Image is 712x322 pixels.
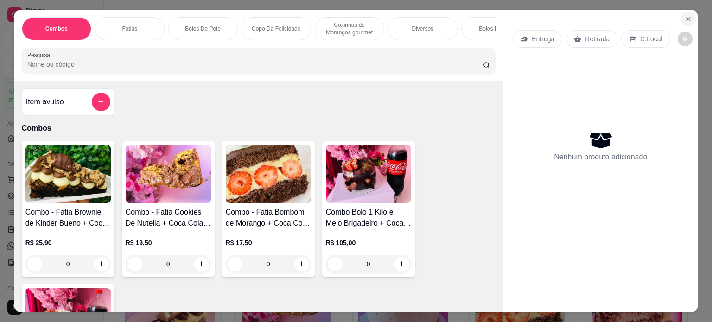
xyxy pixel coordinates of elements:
button: decrease-product-quantity [678,32,693,46]
input: Pesquisa [27,60,483,69]
p: R$ 25,90 [25,238,111,247]
button: increase-product-quantity [194,257,209,271]
label: Pesquisa [27,51,53,59]
button: increase-product-quantity [394,257,409,271]
h4: Combo - Fatia Brownie de Kinder Bueno + Coca - Cola 200 ml [25,207,111,229]
p: Fatias [122,25,137,32]
p: C.Local [640,34,662,44]
p: Combos [22,123,496,134]
button: decrease-product-quantity [27,257,42,271]
h4: Combo - Fatia Cookies De Nutella + Coca Cola 200ml [126,207,211,229]
p: Diversos [412,25,433,32]
p: Bolos Inteiros [479,25,513,32]
p: R$ 105,00 [326,238,411,247]
img: product-image [326,145,411,203]
p: Entrega [532,34,554,44]
button: add-separate-item [92,93,110,111]
p: R$ 19,50 [126,238,211,247]
button: decrease-product-quantity [127,257,142,271]
p: Coxinhas de Morangos gourmet [323,21,376,36]
h4: Combo - Fatia Bombom de Morango + Coca Cola 200ml [226,207,311,229]
button: increase-product-quantity [294,257,309,271]
p: Nenhum produto adicionado [554,152,647,163]
button: decrease-product-quantity [228,257,242,271]
button: increase-product-quantity [94,257,109,271]
p: Copo Da Felicidade [252,25,300,32]
h4: Combo Bolo 1 Kilo e Meio Brigadeiro + Coca Cola 2 litros Original [326,207,411,229]
img: product-image [25,145,111,203]
img: product-image [226,145,311,203]
p: Bolos De Pote [185,25,221,32]
p: Retirada [585,34,610,44]
button: Close [681,12,696,26]
p: R$ 17,50 [226,238,311,247]
img: product-image [126,145,211,203]
h4: Item avulso [26,96,64,107]
p: Combos [45,25,68,32]
button: decrease-product-quantity [328,257,343,271]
